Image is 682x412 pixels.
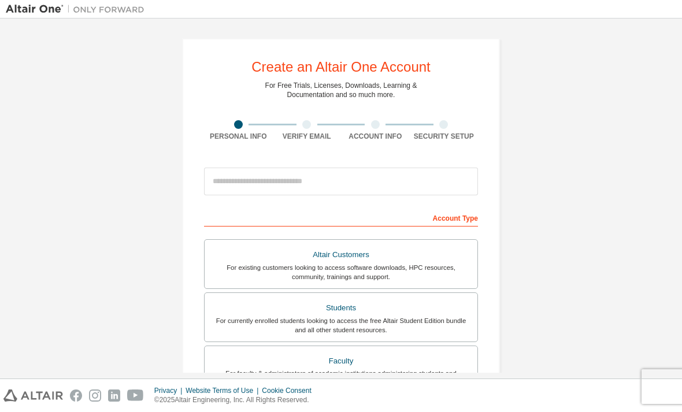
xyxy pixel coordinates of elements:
div: Cookie Consent [262,386,318,395]
div: Altair Customers [212,247,470,263]
img: facebook.svg [70,389,82,402]
div: Students [212,300,470,316]
div: Website Terms of Use [186,386,262,395]
img: youtube.svg [127,389,144,402]
img: instagram.svg [89,389,101,402]
div: For currently enrolled students looking to access the free Altair Student Edition bundle and all ... [212,316,470,335]
div: Security Setup [410,132,479,141]
div: Verify Email [273,132,342,141]
div: Account Info [341,132,410,141]
p: © 2025 Altair Engineering, Inc. All Rights Reserved. [154,395,318,405]
img: Altair One [6,3,150,15]
div: Account Type [204,208,478,227]
div: For faculty & administrators of academic institutions administering students and accessing softwa... [212,369,470,387]
div: For Free Trials, Licenses, Downloads, Learning & Documentation and so much more. [265,81,417,99]
div: Create an Altair One Account [251,60,431,74]
img: altair_logo.svg [3,389,63,402]
div: Personal Info [204,132,273,141]
div: Privacy [154,386,186,395]
div: Faculty [212,353,470,369]
img: linkedin.svg [108,389,120,402]
div: For existing customers looking to access software downloads, HPC resources, community, trainings ... [212,263,470,281]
